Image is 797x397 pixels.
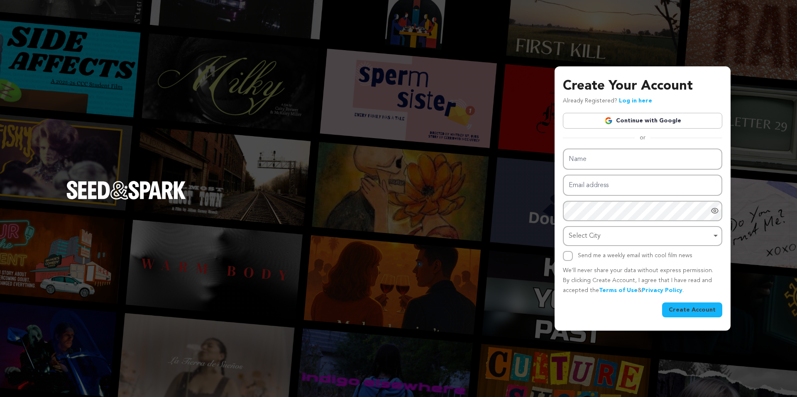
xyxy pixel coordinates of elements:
a: Terms of Use [599,287,638,293]
a: Show password as plain text. Warning: this will display your password on the screen. [711,207,719,215]
label: Send me a weekly email with cool film news [578,253,692,258]
img: Seed&Spark Logo [66,181,186,199]
h3: Create Your Account [563,76,722,96]
a: Continue with Google [563,113,722,129]
img: Google logo [604,117,613,125]
p: Already Registered? [563,96,652,106]
div: Select City [569,230,711,242]
button: Create Account [662,302,722,317]
a: Log in here [619,98,652,104]
a: Privacy Policy [642,287,682,293]
span: or [635,134,650,142]
p: We’ll never share your data without express permission. By clicking Create Account, I agree that ... [563,266,722,295]
input: Name [563,149,722,170]
input: Email address [563,175,722,196]
a: Seed&Spark Homepage [66,181,186,216]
